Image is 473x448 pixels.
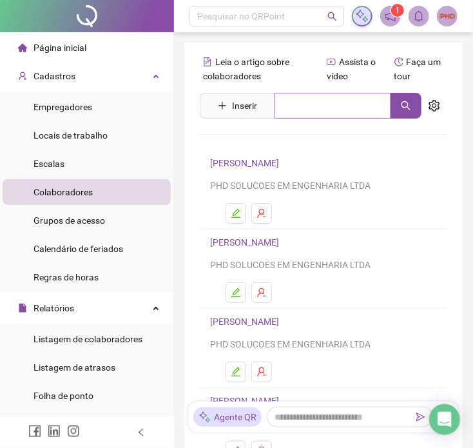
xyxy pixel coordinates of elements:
span: search [327,12,337,21]
span: edit [231,208,241,219]
span: history [394,57,403,66]
span: Faça um tour [394,57,441,81]
img: sparkle-icon.fc2bf0ac1784a2077858766a79e2daf3.svg [355,9,369,23]
span: Relatórios [34,303,74,313]
span: user-delete [256,208,267,219]
span: Regras de horas [34,272,99,282]
span: Escalas [34,159,64,169]
span: facebook [28,425,41,438]
span: plus [218,101,227,110]
span: instagram [67,425,80,438]
span: 1 [396,6,400,15]
div: Open Intercom Messenger [429,404,460,435]
span: bell [413,10,425,22]
a: [PERSON_NAME] [210,237,283,248]
span: Calendário de feriados [34,244,123,254]
a: [PERSON_NAME] [210,396,283,406]
span: user-delete [256,367,267,377]
span: setting [429,100,440,112]
span: notification [385,10,396,22]
span: linkedin [48,425,61,438]
span: Leia o artigo sobre colaboradores [203,57,289,81]
img: sparkle-icon.fc2bf0ac1784a2077858766a79e2daf3.svg [198,411,211,424]
span: edit [231,367,241,377]
span: user-delete [256,287,267,298]
span: home [18,43,27,52]
span: Folha de ponto [34,391,93,401]
span: Página inicial [34,43,86,53]
div: Agente QR [193,407,262,427]
span: Locais de trabalho [34,130,108,141]
span: search [401,101,411,111]
span: file [18,304,27,313]
span: Listagem de colaboradores [34,334,142,344]
div: PHD SOLUCOES EM ENGENHARIA LTDA [210,337,437,351]
span: Colaboradores [34,187,93,197]
span: Inserir [232,99,257,113]
img: 41666 [438,6,457,26]
sup: 1 [391,4,404,17]
span: edit [231,287,241,298]
div: PHD SOLUCOES EM ENGENHARIA LTDA [210,258,437,272]
a: [PERSON_NAME] [210,158,283,168]
span: youtube [327,57,336,66]
button: Inserir [208,95,267,116]
a: [PERSON_NAME] [210,317,283,327]
span: Assista o vídeo [327,57,376,81]
span: Cadastros [34,71,75,81]
span: left [137,428,146,437]
span: Grupos de acesso [34,215,105,226]
div: PHD SOLUCOES EM ENGENHARIA LTDA [210,179,437,193]
span: file-text [203,57,212,66]
span: user-add [18,72,27,81]
span: Listagem de atrasos [34,362,115,373]
span: send [416,413,425,422]
span: Empregadores [34,102,92,112]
